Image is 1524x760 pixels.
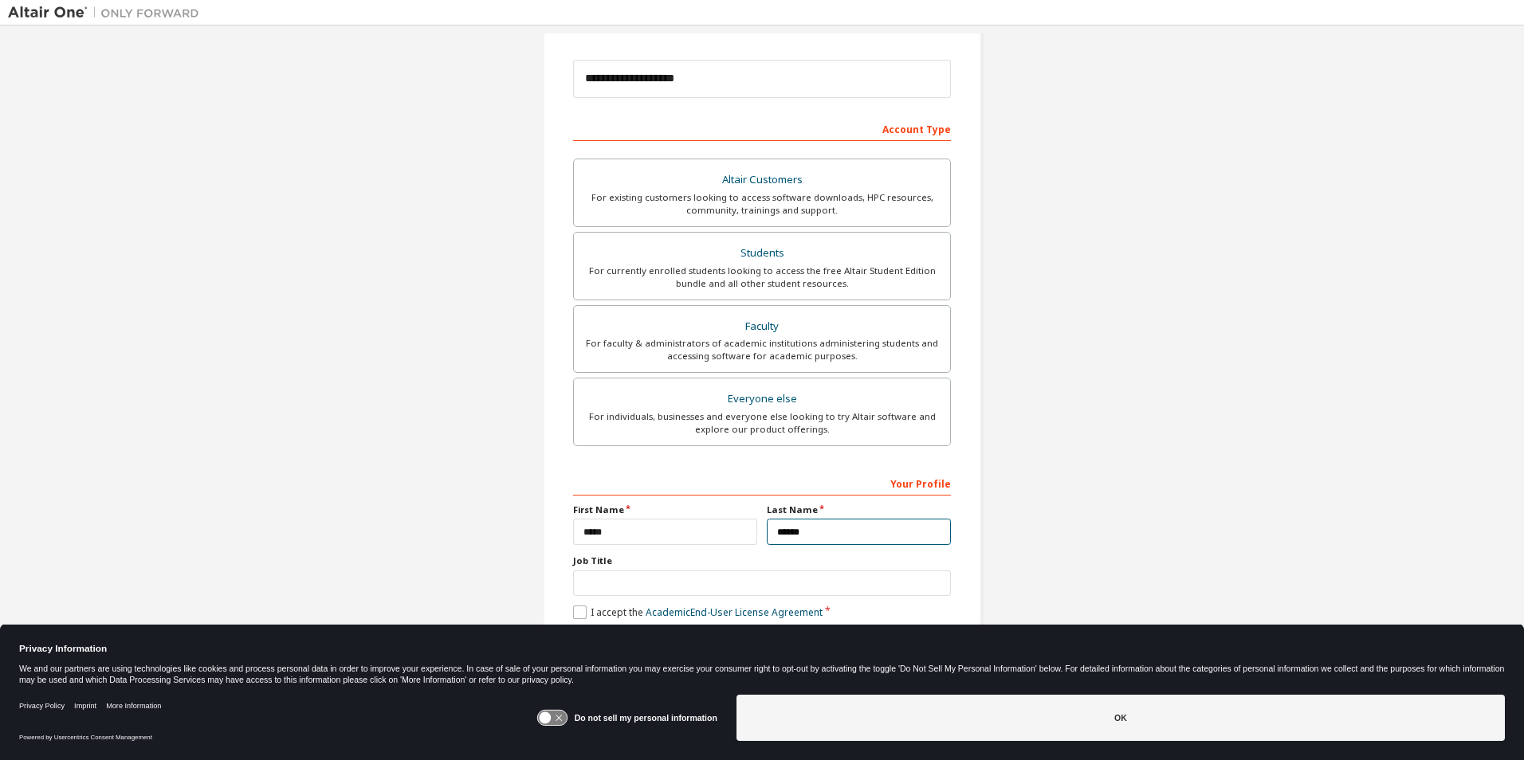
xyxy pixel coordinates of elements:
[573,503,757,516] label: First Name
[583,169,941,191] div: Altair Customers
[573,605,823,619] label: I accept the
[583,242,941,264] div: Students
[573,116,951,141] div: Account Type
[767,503,951,516] label: Last Name
[583,315,941,338] div: Faculty
[573,554,951,567] label: Job Title
[8,5,207,21] img: Altair One
[583,388,941,410] div: Everyone else
[646,605,823,619] a: Academic End-User License Agreement
[583,337,941,362] div: For faculty & administrators of academic institutions administering students and accessing softwa...
[573,470,951,496] div: Your Profile
[583,191,941,217] div: For existing customers looking to access software downloads, HPC resources, community, trainings ...
[583,410,941,436] div: For individuals, businesses and everyone else looking to try Altair software and explore our prod...
[583,264,941,290] div: For currently enrolled students looking to access the free Altair Student Edition bundle and all ...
